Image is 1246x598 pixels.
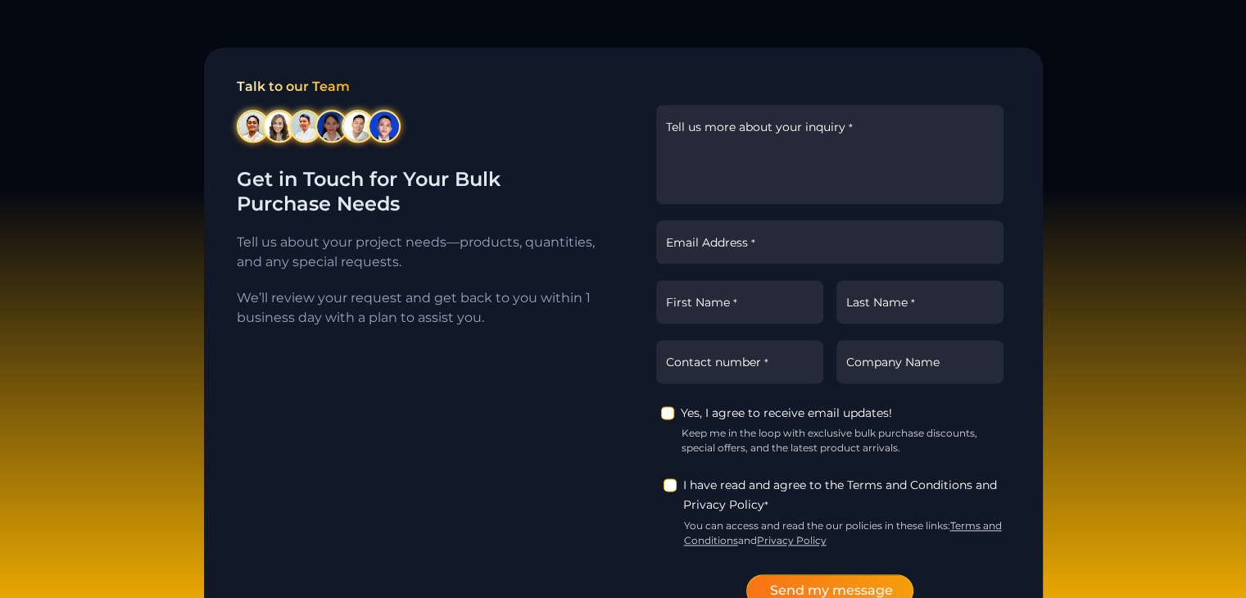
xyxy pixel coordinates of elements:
[683,478,997,512] span: I have read and agree to the Terms and Conditions and Privacy Policy
[237,288,597,328] p: We’ll review your request and get back to you within 1 business day with a plan to assist you.
[681,403,892,423] label: Yes, I agree to receive email updates!
[237,233,597,272] p: Tell us about your project needs—products, quantities, and any special requests.
[263,110,296,143] img: Avatar
[342,110,374,143] img: cx-avatar-bulk-order-6.webp
[654,426,1006,455] small: Keep me in the loop with exclusive bulk purchase discounts, special offers, and the latest produc...
[289,110,322,143] img: cx-avatar-bulk-order-4.webp
[315,110,348,143] img: cx-avatar-bulk-order-5.webp
[237,167,597,216] h2: Get in Touch for Your Bulk Purchase Needs
[237,110,270,143] img: Avatar
[237,80,350,93] span: Talk to our Team
[368,110,401,143] img: cx-avatar-bulk-order-8.webp
[656,519,1004,548] small: You can access and read the our policies in these links: and
[757,534,827,546] a: Privacy Policy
